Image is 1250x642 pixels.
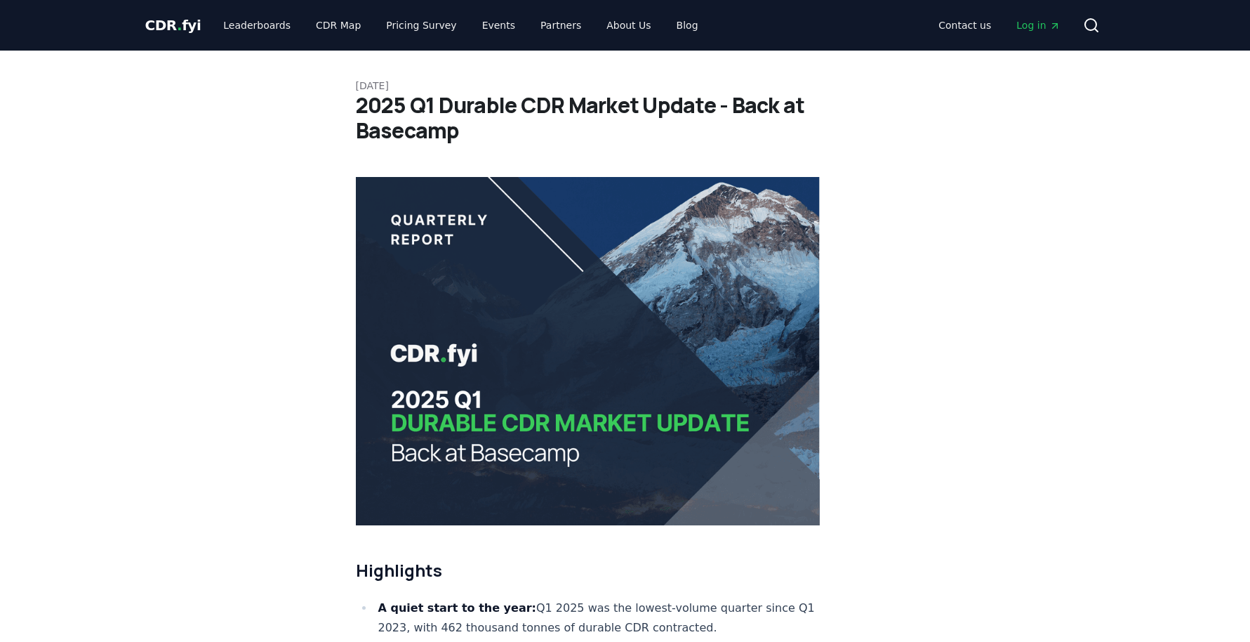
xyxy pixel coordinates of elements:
li: Q1 2025 was the lowest-volume quarter since Q1 2023, with 462 thousand tonnes of durable CDR cont... [374,598,820,638]
img: blog post image [356,177,820,525]
a: Partners [529,13,592,38]
nav: Main [212,13,709,38]
a: Log in [1005,13,1071,38]
h2: Highlights [356,559,820,582]
a: Contact us [927,13,1002,38]
a: Leaderboards [212,13,302,38]
strong: A quiet start to the year: [378,601,536,615]
a: About Us [595,13,662,38]
p: [DATE] [356,79,895,93]
span: . [177,17,182,34]
a: CDR Map [305,13,372,38]
a: Blog [665,13,710,38]
h1: 2025 Q1 Durable CDR Market Update - Back at Basecamp [356,93,895,143]
a: CDR.fyi [145,15,201,35]
nav: Main [927,13,1071,38]
span: Log in [1016,18,1060,32]
a: Events [471,13,526,38]
a: Pricing Survey [375,13,467,38]
span: CDR fyi [145,17,201,34]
